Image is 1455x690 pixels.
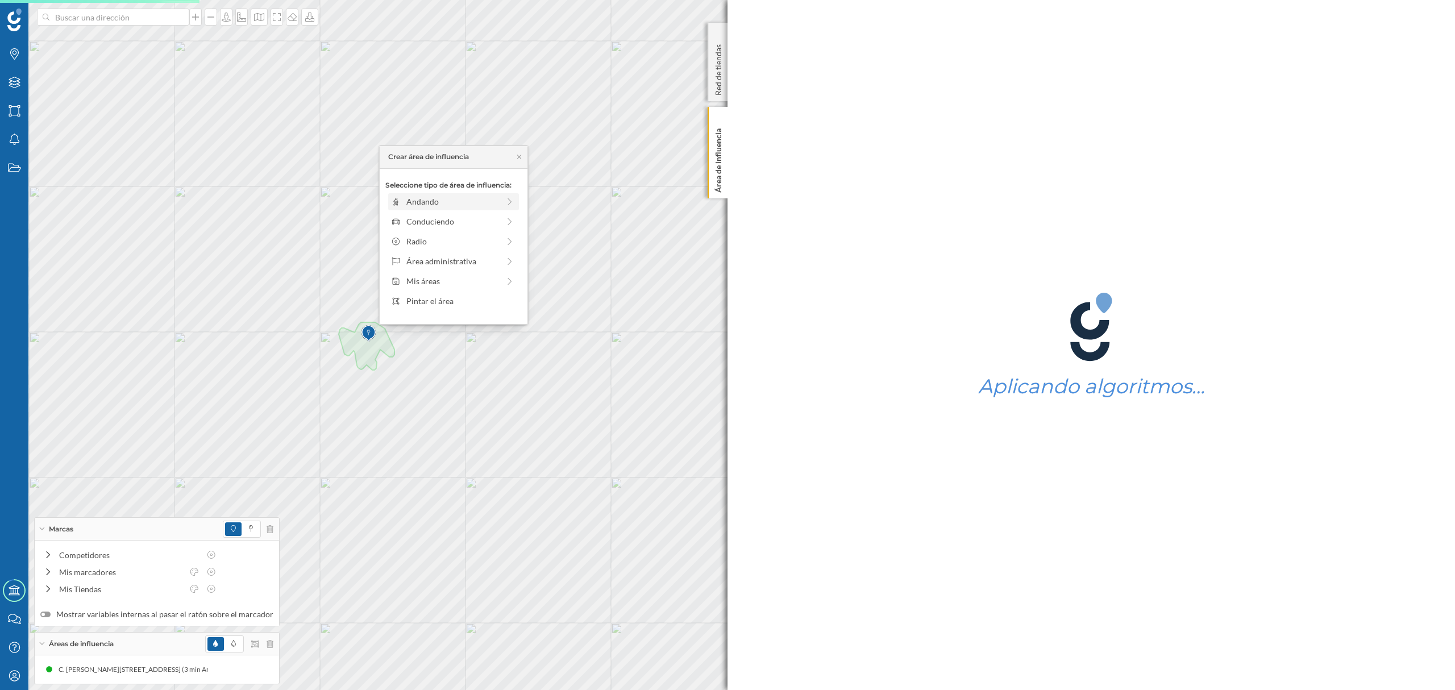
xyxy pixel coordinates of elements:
p: Área de influencia [713,124,724,193]
div: Andando [406,196,499,207]
span: Soporte [23,8,63,18]
div: Mis Tiendas [59,583,183,595]
p: Seleccione tipo de área de influencia: [385,180,522,190]
img: Marker [361,322,376,345]
div: Competidores [59,549,200,561]
div: Radio [406,235,499,247]
div: C. [PERSON_NAME][STREET_ADDRESS] (3 min Andando) [56,664,235,675]
h1: Aplicando algoritmos… [978,376,1205,397]
span: Marcas [49,524,73,534]
img: Geoblink Logo [7,9,22,31]
p: Red de tiendas [713,40,724,95]
div: Conduciendo [406,215,499,227]
div: Pintar el área [406,295,515,307]
span: Áreas de influencia [49,639,114,649]
label: Mostrar variables internas al pasar el ratón sobre el marcador [40,609,273,620]
div: Crear área de influencia [388,152,469,162]
div: Mis áreas [406,275,499,287]
div: Área administrativa [406,255,499,267]
div: Mis marcadores [59,566,183,578]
